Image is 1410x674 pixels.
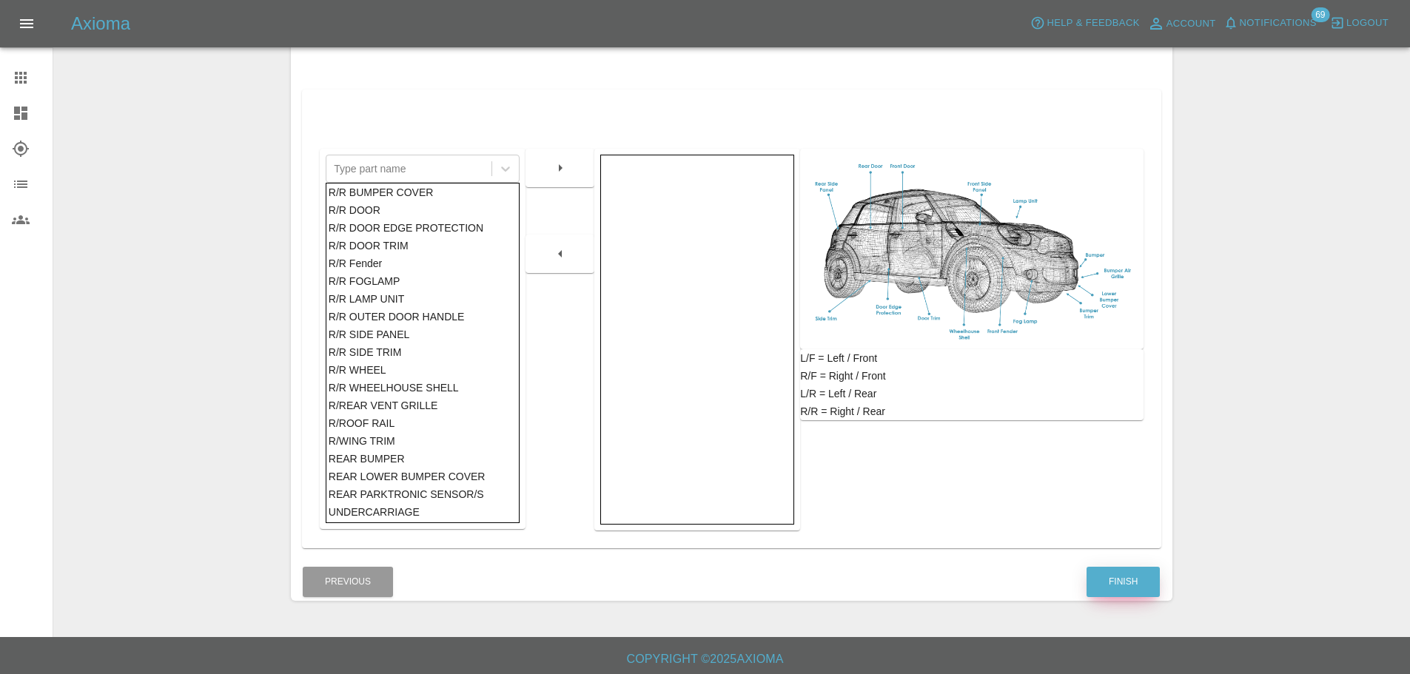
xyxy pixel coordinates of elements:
button: Logout [1326,12,1392,35]
div: R/R DOOR [329,201,517,219]
div: REAR PARKTRONIC SENSOR/S [329,485,517,503]
div: REAR BUMPER [329,450,517,468]
div: R/R DOOR TRIM [329,237,517,255]
div: R/R SIDE TRIM [329,343,517,361]
div: REAR LOWER BUMPER COVER [329,468,517,485]
div: R/REAR VENT GRILLE [329,397,517,414]
div: R/R WHEELHOUSE SHELL [329,379,517,397]
div: R/R Fender [329,255,517,272]
span: Help & Feedback [1047,15,1139,32]
h5: Axioma [71,12,130,36]
button: Notifications [1220,12,1320,35]
button: Help & Feedback [1027,12,1143,35]
button: Finish [1087,567,1160,597]
div: R/WING TRIM [329,432,517,450]
div: R/R DOOR EDGE PROTECTION [329,219,517,237]
div: R/R FOGLAMP [329,272,517,290]
span: Notifications [1240,15,1317,32]
div: R/R SIDE PANEL [329,326,517,343]
div: L/F = Left / Front R/F = Right / Front L/R = Left / Rear R/R = Right / Rear [800,349,1144,420]
button: Previous [303,567,393,597]
div: R/R LAMP UNIT [329,290,517,308]
button: Open drawer [9,6,44,41]
h6: Copyright © 2025 Axioma [12,649,1398,670]
span: Logout [1346,15,1389,32]
div: R/R WHEEL [329,361,517,379]
span: Account [1166,16,1216,33]
div: R/ROOF RAIL [329,414,517,432]
div: R/R BUMPER COVER [329,183,517,201]
div: UNDERCARRIAGE [329,503,517,521]
div: R/R OUTER DOOR HANDLE [329,308,517,326]
img: car [806,155,1138,344]
a: Account [1144,12,1220,36]
span: 69 [1311,7,1329,22]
